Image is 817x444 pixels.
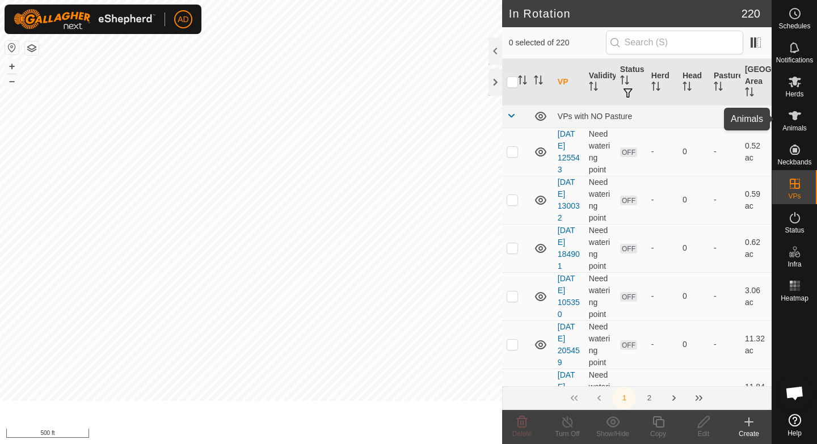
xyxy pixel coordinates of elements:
span: Status [785,227,804,234]
div: - [651,290,673,302]
p-sorticon: Activate to sort [651,83,660,92]
div: - [651,146,673,158]
span: OFF [620,244,637,253]
span: OFF [620,147,637,157]
img: Gallagher Logo [14,9,155,29]
input: Search (S) [606,31,743,54]
span: Animals [782,125,807,132]
td: 3.06 ac [740,272,772,320]
th: Status [616,59,647,105]
button: 2 [638,387,660,409]
p-sorticon: Activate to sort [745,89,754,98]
td: 0 [678,224,709,272]
td: - [709,176,740,224]
p-sorticon: Activate to sort [620,77,629,86]
td: Need watering point [584,369,616,417]
td: Need watering point [584,272,616,320]
button: 1 [613,387,635,409]
a: [DATE] 184901 [558,226,580,270]
td: Need watering point [584,320,616,369]
span: OFF [620,340,637,350]
h2: In Rotation [509,7,742,20]
span: Herds [785,91,803,98]
td: Need watering point [584,128,616,176]
span: Heatmap [781,295,808,302]
a: [DATE] 172722 [558,370,580,415]
td: - [709,128,740,176]
td: - [709,369,740,417]
button: – [5,74,19,88]
td: - [709,224,740,272]
button: Last Page [688,387,710,409]
div: Open chat [778,376,812,410]
button: Reset Map [5,41,19,54]
span: Notifications [776,57,813,64]
td: 0.52 ac [740,128,772,176]
p-sorticon: Activate to sort [534,77,543,86]
span: Neckbands [777,159,811,166]
span: Help [787,430,802,437]
button: Next Page [663,387,685,409]
p-sorticon: Activate to sort [518,77,527,86]
a: Help [772,409,817,441]
div: Show/Hide [590,429,635,439]
td: Need watering point [584,224,616,272]
span: OFF [620,292,637,302]
p-sorticon: Activate to sort [683,83,692,92]
a: Privacy Policy [206,429,249,439]
td: 11.84 ac [740,369,772,417]
td: 0 [678,320,709,369]
div: - [651,339,673,350]
th: VP [553,59,584,105]
a: Contact Us [262,429,296,439]
th: Head [678,59,709,105]
div: Edit [681,429,726,439]
a: [DATE] 125543 [558,129,580,174]
td: 0.59 ac [740,176,772,224]
td: 11.32 ac [740,320,772,369]
button: Map Layers [25,41,39,55]
th: Herd [647,59,678,105]
th: [GEOGRAPHIC_DATA] Area [740,59,772,105]
span: VPs [788,193,801,200]
div: Copy [635,429,681,439]
td: 0 [678,272,709,320]
div: - [651,194,673,206]
span: Delete [512,430,532,438]
td: Need watering point [584,176,616,224]
th: Validity [584,59,616,105]
td: - [709,272,740,320]
div: Turn Off [545,429,590,439]
button: + [5,60,19,73]
span: Schedules [778,23,810,29]
span: AD [178,14,188,26]
a: [DATE] 130032 [558,177,580,222]
span: 220 [742,5,760,22]
span: 0 selected of 220 [509,37,606,49]
a: [DATE] 205459 [558,322,580,367]
td: 0 [678,176,709,224]
div: VPs with NO Pasture [558,112,767,121]
th: Pasture [709,59,740,105]
span: OFF [620,196,637,205]
td: 0.62 ac [740,224,772,272]
div: Create [726,429,772,439]
td: - [709,320,740,369]
div: - [651,242,673,254]
a: [DATE] 105350 [558,274,580,319]
p-sorticon: Activate to sort [714,83,723,92]
td: 0 [678,128,709,176]
td: 0 [678,369,709,417]
span: Infra [787,261,801,268]
p-sorticon: Activate to sort [589,83,598,92]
